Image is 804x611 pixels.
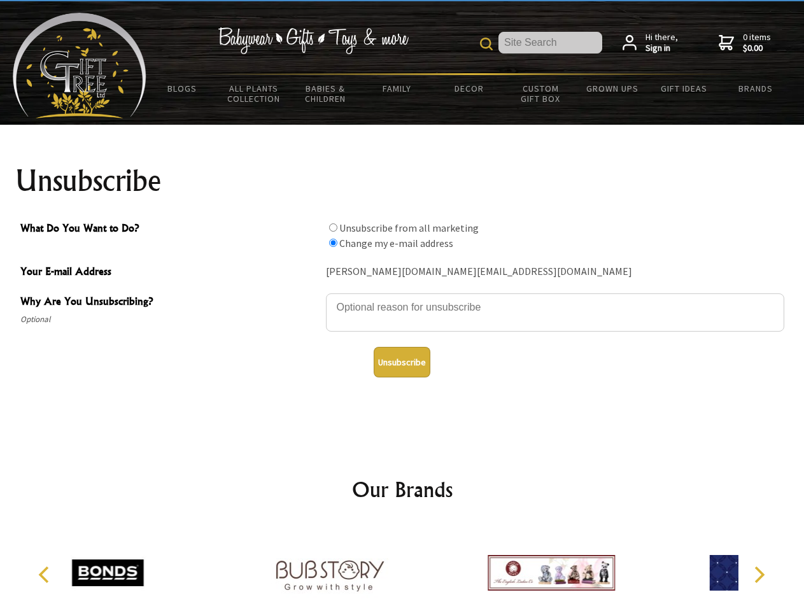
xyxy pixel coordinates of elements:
[498,32,602,53] input: Site Search
[20,220,320,239] span: What Do You Want to Do?
[146,75,218,102] a: BLOGS
[20,263,320,282] span: Your E-mail Address
[743,43,771,54] strong: $0.00
[505,75,577,112] a: Custom Gift Box
[374,347,430,377] button: Unsubscribe
[480,38,493,50] img: product search
[329,223,337,232] input: What Do You Want to Do?
[720,75,792,102] a: Brands
[329,239,337,247] input: What Do You Want to Do?
[25,474,779,505] h2: Our Brands
[326,262,784,282] div: [PERSON_NAME][DOMAIN_NAME][EMAIL_ADDRESS][DOMAIN_NAME]
[645,32,678,54] span: Hi there,
[743,31,771,54] span: 0 items
[719,32,771,54] a: 0 items$0.00
[339,237,453,249] label: Change my e-mail address
[20,312,320,327] span: Optional
[13,13,146,118] img: Babyware - Gifts - Toys and more...
[645,43,678,54] strong: Sign in
[433,75,505,102] a: Decor
[648,75,720,102] a: Gift Ideas
[326,293,784,332] textarea: Why Are You Unsubscribing?
[218,27,409,54] img: Babywear - Gifts - Toys & more
[218,75,290,112] a: All Plants Collection
[339,221,479,234] label: Unsubscribe from all marketing
[32,561,60,589] button: Previous
[576,75,648,102] a: Grown Ups
[362,75,434,102] a: Family
[623,32,678,54] a: Hi there,Sign in
[745,561,773,589] button: Next
[15,165,789,196] h1: Unsubscribe
[290,75,362,112] a: Babies & Children
[20,293,320,312] span: Why Are You Unsubscribing?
